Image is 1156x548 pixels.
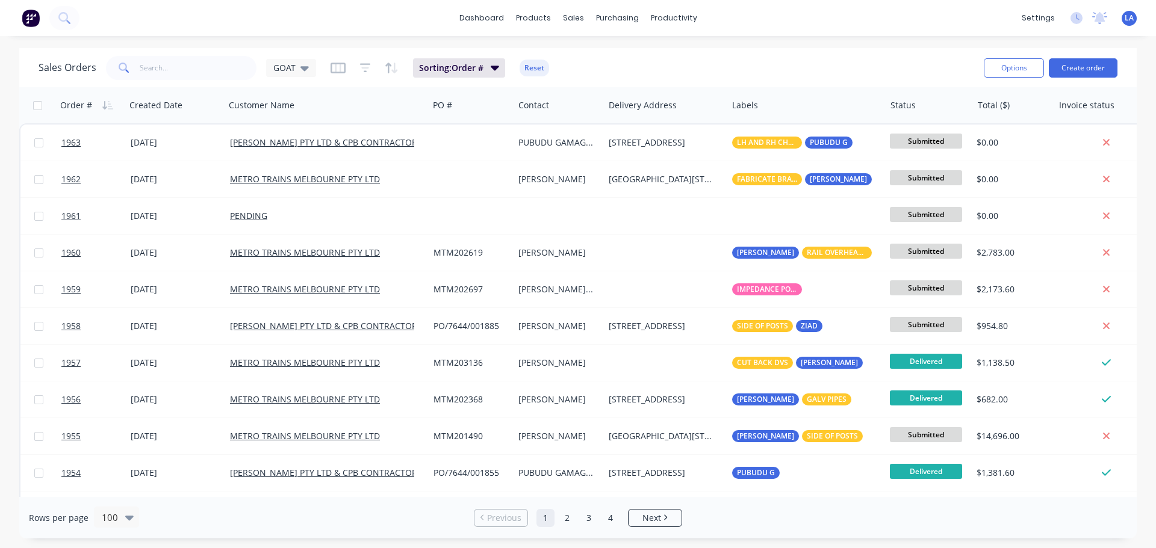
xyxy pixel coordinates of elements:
[140,56,257,80] input: Search...
[230,467,456,478] a: [PERSON_NAME] PTY LTD & CPB CONTRACTORS PTY LTD
[22,9,40,27] img: Factory
[557,9,590,27] div: sales
[609,430,717,442] div: [GEOGRAPHIC_DATA][STREET_ADDRESS]
[61,308,131,344] a: 1958
[801,320,818,332] span: ZIAD
[737,283,797,295] span: IMPEDANCE POSTS
[518,283,595,295] div: [PERSON_NAME] QASSAB
[732,99,758,111] div: Labels
[131,137,220,149] div: [DATE]
[39,62,96,73] h1: Sales Orders
[732,320,822,332] button: SIDE OF POSTSZIAD
[433,247,505,259] div: MTM202619
[510,9,557,27] div: products
[737,393,794,405] span: [PERSON_NAME]
[890,99,916,111] div: Status
[810,137,848,149] span: PUBUDU G
[131,430,220,442] div: [DATE]
[131,283,220,295] div: [DATE]
[1059,99,1114,111] div: Invoice status
[520,60,549,76] button: Reset
[732,430,863,442] button: [PERSON_NAME]SIDE OF POSTS
[131,357,220,369] div: [DATE]
[29,512,89,524] span: Rows per page
[230,430,380,442] a: METRO TRAINS MELBOURNE PTY LTD
[977,283,1045,295] div: $2,173.60
[977,210,1045,222] div: $0.00
[230,137,456,148] a: [PERSON_NAME] PTY LTD & CPB CONTRACTORS PTY LTD
[984,58,1044,78] button: Options
[61,357,81,369] span: 1957
[61,491,131,528] a: 1953
[801,357,858,369] span: [PERSON_NAME]
[732,467,780,479] button: PUBUDU G
[737,173,797,185] span: FABRICATE BRACKETS
[131,173,220,185] div: [DATE]
[61,393,81,405] span: 1956
[433,430,505,442] div: MTM201490
[273,61,296,74] span: GOAT
[601,509,620,527] a: Page 4
[230,320,456,331] a: [PERSON_NAME] PTY LTD & CPB CONTRACTORS PTY LTD
[609,137,717,149] div: [STREET_ADDRESS]
[60,99,92,111] div: Order #
[518,430,595,442] div: [PERSON_NAME]
[61,430,81,442] span: 1955
[61,125,131,161] a: 1963
[890,354,962,369] span: Delivered
[890,317,962,332] span: Submitted
[469,509,687,527] ul: Pagination
[642,512,661,524] span: Next
[61,455,131,491] a: 1954
[890,280,962,295] span: Submitted
[732,173,872,185] button: FABRICATE BRACKETS[PERSON_NAME]
[229,99,294,111] div: Customer Name
[732,393,851,405] button: [PERSON_NAME]GALV PIPES
[609,393,717,405] div: [STREET_ADDRESS]
[61,283,81,295] span: 1959
[1049,58,1117,78] button: Create order
[61,210,81,222] span: 1961
[230,283,380,295] a: METRO TRAINS MELBOURNE PTY LTD
[977,430,1045,442] div: $14,696.00
[230,173,380,185] a: METRO TRAINS MELBOURNE PTY LTD
[890,170,962,185] span: Submitted
[419,62,483,74] span: Sorting: Order #
[978,99,1010,111] div: Total ($)
[1016,9,1061,27] div: settings
[61,345,131,381] a: 1957
[890,244,962,259] span: Submitted
[629,512,682,524] a: Next page
[518,467,595,479] div: PUBUDU GAMAGEDERA
[131,467,220,479] div: [DATE]
[433,467,505,479] div: PO/7644/001855
[61,137,81,149] span: 1963
[129,99,182,111] div: Created Date
[609,99,677,111] div: Delivery Address
[737,137,797,149] span: LH AND RH CHANNELS
[977,467,1045,479] div: $1,381.60
[890,207,962,222] span: Submitted
[131,320,220,332] div: [DATE]
[61,418,131,454] a: 1955
[580,509,598,527] a: Page 3
[810,173,867,185] span: [PERSON_NAME]
[737,320,788,332] span: SIDE OF POSTS
[131,247,220,259] div: [DATE]
[518,247,595,259] div: [PERSON_NAME]
[453,9,510,27] a: dashboard
[609,173,717,185] div: [GEOGRAPHIC_DATA][STREET_ADDRESS]
[518,137,595,149] div: PUBUDU GAMAGEDERA
[890,134,962,149] span: Submitted
[737,430,794,442] span: [PERSON_NAME]
[732,283,802,295] button: IMPEDANCE POSTS
[590,9,645,27] div: purchasing
[61,320,81,332] span: 1958
[61,271,131,307] a: 1959
[61,161,131,197] a: 1962
[645,9,703,27] div: productivity
[977,320,1045,332] div: $954.80
[230,393,380,405] a: METRO TRAINS MELBOURNE PTY LTD
[558,509,576,527] a: Page 2
[487,512,521,524] span: Previous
